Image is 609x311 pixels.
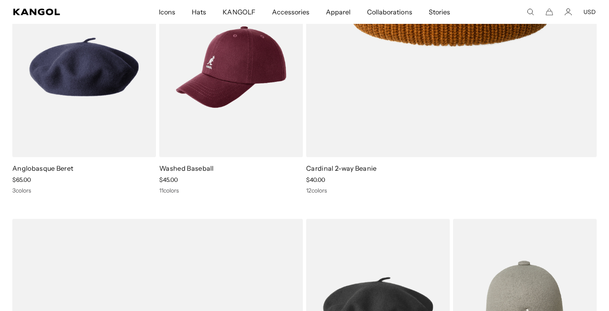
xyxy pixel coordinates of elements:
button: Cart [546,8,553,16]
a: Anglobasque Beret [12,164,73,172]
div: 12 colors [306,187,597,194]
button: USD [583,8,596,16]
span: $45.00 [159,176,178,183]
span: $40.00 [306,176,325,183]
a: Washed Baseball [159,164,214,172]
div: 11 colors [159,187,303,194]
span: $65.00 [12,176,31,183]
div: 3 colors [12,187,156,194]
a: Account [565,8,572,16]
a: Cardinal 2-way Beanie [306,164,377,172]
a: Kangol [13,9,105,15]
summary: Search here [527,8,534,16]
